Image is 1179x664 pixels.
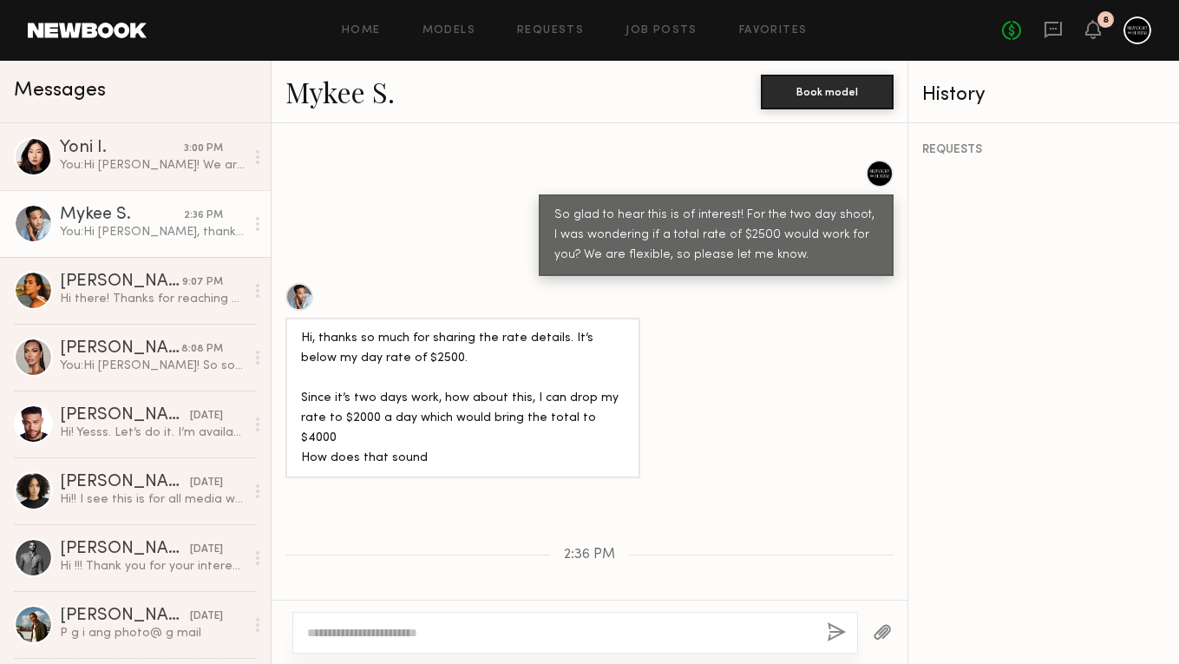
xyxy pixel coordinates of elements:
button: Book model [761,75,894,109]
div: [PERSON_NAME] [60,608,190,625]
div: P g i ang photo@ g mail [60,625,245,641]
div: Hi, thanks so much for sharing the rate details. It’s below my day rate of $2500. Since it’s two ... [301,329,625,469]
a: Requests [517,25,584,36]
a: Book model [761,83,894,98]
div: Hi! Yesss. Let’s do it. I’m available. [60,424,245,441]
a: Favorites [739,25,808,36]
div: Hi !!! Thank you for your interest! I am currently booked out until the end of October, I’ve reac... [60,558,245,575]
div: [PERSON_NAME] [60,273,182,291]
div: [DATE] [190,475,223,491]
div: 3:00 PM [184,141,223,157]
div: Hi!! I see this is for all media worldwide in perpetuity. Is this the intended usage for this adv... [60,491,245,508]
a: Mykee S. [285,73,395,110]
a: Models [422,25,475,36]
div: 2:36 PM [184,207,223,224]
div: Yoni I. [60,140,184,157]
div: 8:08 PM [181,341,223,358]
div: Mykee S. [60,207,184,224]
div: You: Hi [PERSON_NAME]! We are waiting on final timing for the shoot and then i will send out an o... [60,157,245,174]
div: Hi there! Thanks for reaching out, I could possibly make [DATE] work, but [DATE] is actually bett... [60,291,245,307]
span: 2:36 PM [564,548,615,562]
div: So glad to hear this is of interest! For the two day shoot, I was wondering if a total rate of $2... [554,206,878,266]
div: History [922,85,1165,105]
a: Job Posts [626,25,698,36]
div: [DATE] [190,408,223,424]
div: [PERSON_NAME] [60,474,190,491]
span: Messages [14,81,106,101]
div: You: Hi [PERSON_NAME], thank you for your response! We are wondering if there is any way you can ... [60,224,245,240]
div: [DATE] [190,608,223,625]
div: You: Hi [PERSON_NAME]! So sorry for the delay- we are still waiting for client feedback. I hope t... [60,358,245,374]
a: Home [342,25,381,36]
div: 9:07 PM [182,274,223,291]
div: 8 [1103,16,1109,25]
div: [PERSON_NAME] [60,541,190,558]
div: [DATE] [190,542,223,558]
div: [PERSON_NAME] [60,407,190,424]
div: [PERSON_NAME] [60,340,181,358]
div: REQUESTS [922,144,1165,156]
